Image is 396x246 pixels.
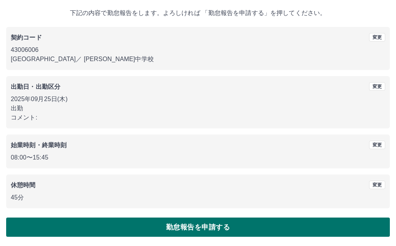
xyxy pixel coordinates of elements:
[11,45,385,55] p: 43006006
[369,82,385,91] button: 変更
[369,181,385,189] button: 変更
[11,142,67,148] b: 始業時刻・終業時刻
[11,104,385,113] p: 出勤
[11,182,36,188] b: 休憩時間
[11,55,385,64] p: [GEOGRAPHIC_DATA] ／ [PERSON_NAME]中学校
[369,33,385,42] button: 変更
[11,193,385,202] p: 45分
[11,83,60,90] b: 出勤日・出勤区分
[11,113,385,122] p: コメント:
[11,34,42,41] b: 契約コード
[11,95,385,104] p: 2025年09月25日(木)
[6,218,390,237] button: 勤怠報告を申請する
[369,141,385,149] button: 変更
[6,8,390,18] p: 下記の内容で勤怠報告をします。よろしければ 「勤怠報告を申請する」を押してください。
[11,153,385,162] p: 08:00 〜 15:45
